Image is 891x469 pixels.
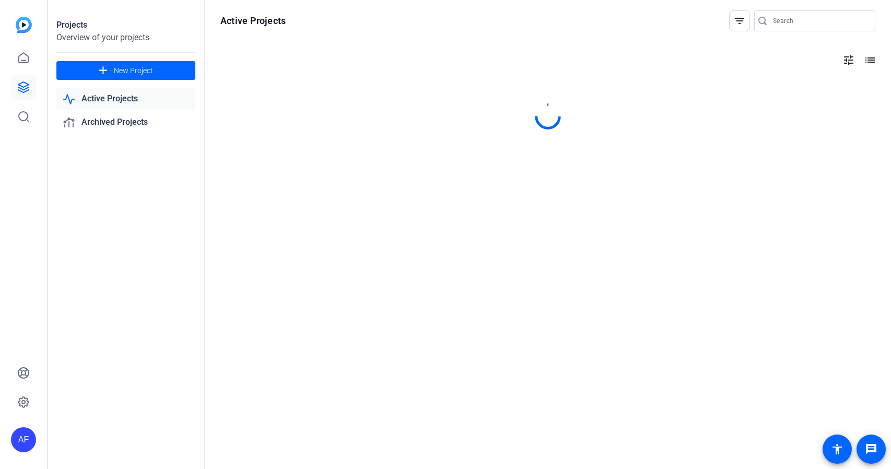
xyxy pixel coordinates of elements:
button: New Project [56,61,195,80]
a: Active Projects [56,88,195,110]
mat-icon: tune [842,54,855,66]
mat-icon: message [865,443,877,455]
h1: Active Projects [220,15,286,27]
span: New Project [114,65,153,76]
mat-icon: accessibility [831,443,843,455]
mat-icon: add [97,64,110,77]
div: AF [11,427,36,452]
div: Projects [56,19,195,31]
img: blue-gradient.svg [16,17,32,33]
a: Archived Projects [56,112,195,133]
div: Overview of your projects [56,31,195,44]
input: Search [773,15,867,27]
mat-icon: filter_list [733,15,746,27]
mat-icon: list [863,54,875,66]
